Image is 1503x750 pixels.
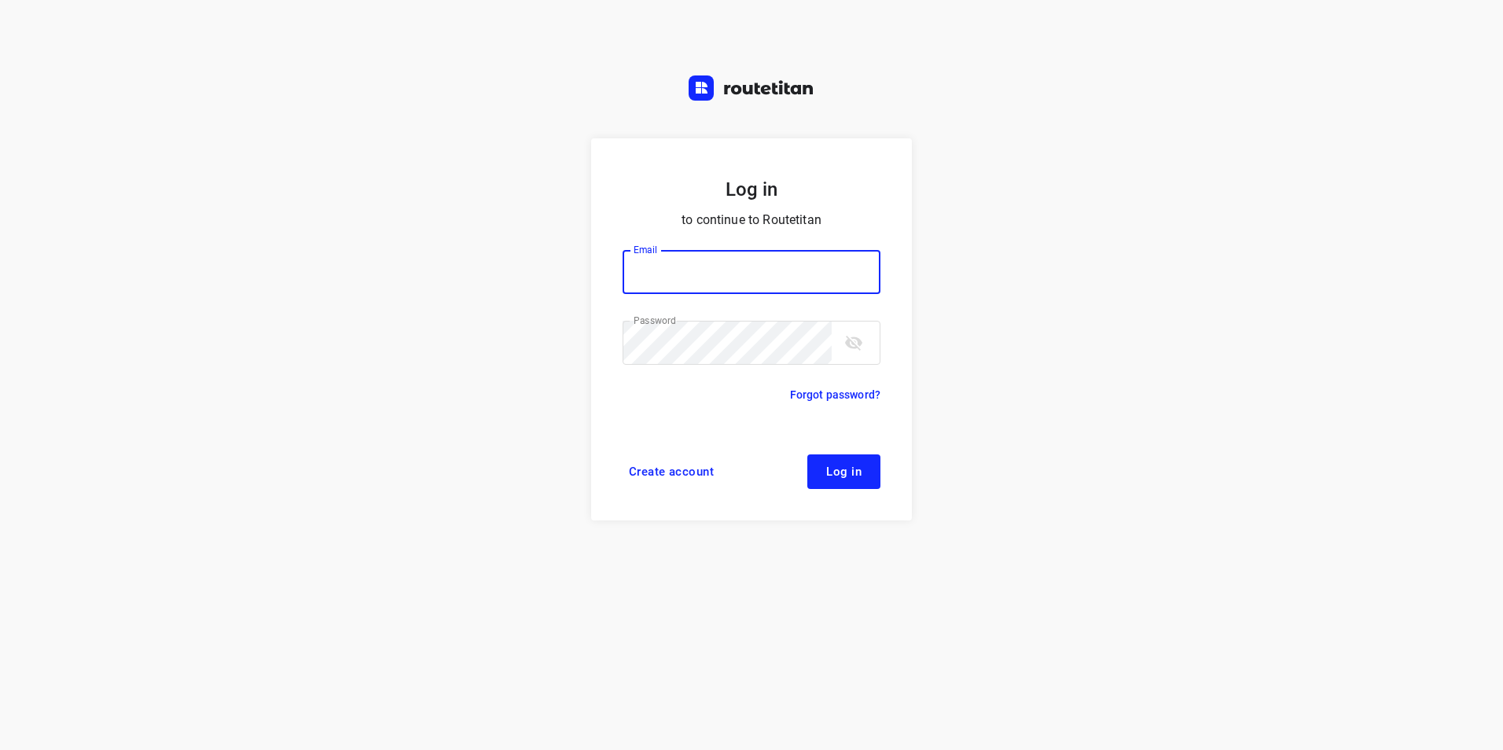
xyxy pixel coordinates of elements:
button: toggle password visibility [838,327,869,358]
p: to continue to Routetitan [623,209,880,231]
a: Routetitan [689,75,814,105]
h5: Log in [623,176,880,203]
a: Create account [623,454,720,489]
span: Create account [629,465,714,478]
img: Routetitan [689,75,814,101]
button: Log in [807,454,880,489]
span: Log in [826,465,862,478]
a: Forgot password? [790,385,880,404]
